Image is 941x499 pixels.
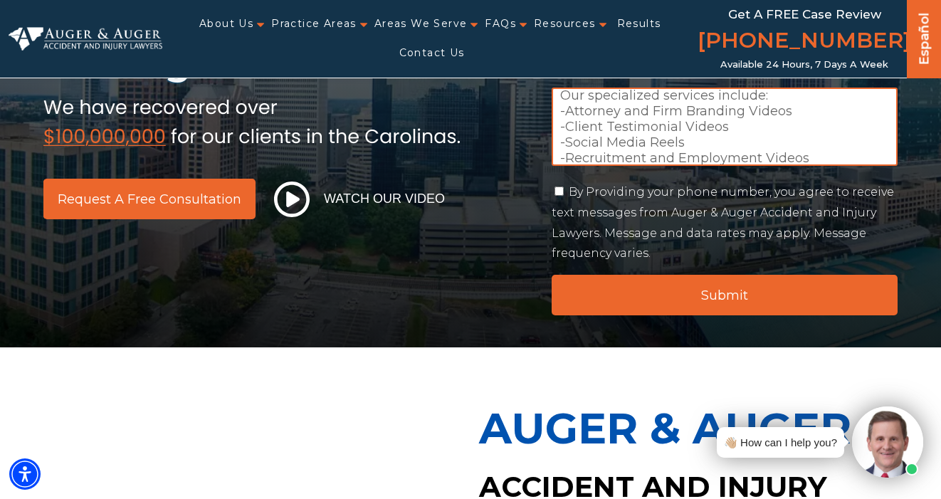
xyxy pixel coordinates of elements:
div: 👋🏼 How can I help you? [724,433,837,452]
span: Available 24 Hours, 7 Days a Week [720,59,888,70]
button: Watch Our Video [270,181,449,218]
img: Intaker widget Avatar [852,406,923,478]
a: Practice Areas [271,9,357,38]
a: Contact Us [399,38,465,68]
span: Get a FREE Case Review [728,7,881,21]
a: About Us [199,9,253,38]
a: Areas We Serve [374,9,468,38]
img: sub text [43,93,461,147]
div: Accessibility Menu [9,458,41,490]
a: FAQs [485,9,516,38]
p: Auger & Auger [479,390,932,467]
img: Auger & Auger Accident and Injury Lawyers Logo [9,27,162,51]
label: By Providing your phone number, you agree to receive text messages from Auger & Auger Accident an... [552,185,894,260]
a: Request a Free Consultation [43,179,256,219]
a: [PHONE_NUMBER] [698,25,911,59]
span: Request a Free Consultation [58,193,241,206]
input: Submit [552,275,898,315]
a: Resources [534,9,596,38]
a: Results [617,9,661,38]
